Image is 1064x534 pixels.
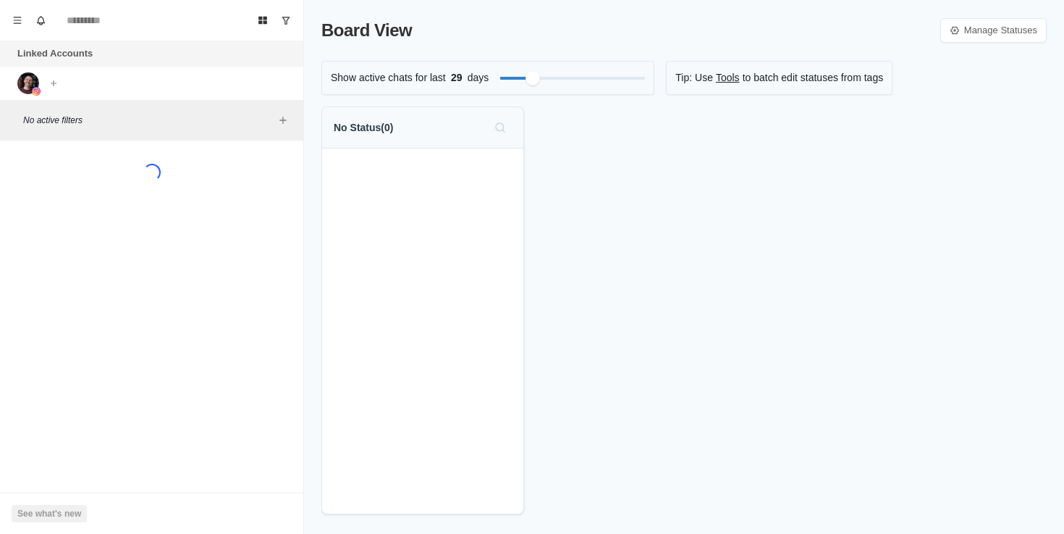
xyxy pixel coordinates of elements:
button: Show unread conversations [274,9,297,32]
a: Manage Statuses [940,18,1047,43]
button: Board View [251,9,274,32]
p: No Status ( 0 ) [334,120,393,135]
button: Add filters [274,112,292,129]
p: No active filters [23,114,274,127]
p: Show active chats for last [331,70,446,85]
img: picture [17,72,39,94]
p: Tip: Use [675,70,713,85]
p: Board View [321,17,412,43]
img: picture [32,87,41,96]
p: Linked Accounts [17,46,93,61]
p: to batch edit statuses from tags [743,70,884,85]
button: Add account [45,75,62,92]
button: Menu [6,9,29,32]
button: Search [489,116,512,139]
button: Notifications [29,9,52,32]
button: See what's new [12,505,87,522]
p: days [468,70,489,85]
span: 29 [446,70,468,85]
div: Filter by activity days [525,71,540,85]
a: Tools [716,70,740,85]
